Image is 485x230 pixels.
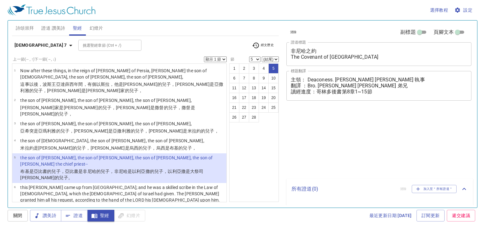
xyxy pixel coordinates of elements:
[249,73,259,83] button: 8
[239,93,249,103] button: 17
[13,212,23,220] span: 關閉
[20,169,203,180] wh1121: ，非尼哈是以利亞撒
[249,83,259,93] button: 13
[178,145,196,150] wh1231: 的兒子
[86,145,196,150] wh1121: ，[PERSON_NAME]是烏西
[20,128,219,134] p: 亞希突是亞瑪利雅
[291,185,395,193] p: 所有證道 ( 0 )
[73,145,196,150] wh2228: 的兒子
[87,210,114,221] button: 聖經
[80,42,129,49] input: Type Bible Reference
[8,4,95,16] img: True Jesus Church
[14,121,15,125] span: 3
[14,98,15,102] span: 2
[20,82,223,93] wh5830: ，他是[PERSON_NAME]
[286,179,473,199] div: 所有證道(0)清除加入至＂所有證道＂
[249,103,259,113] button: 23
[369,212,412,220] span: 最近更新日期 [DATE]
[8,210,28,221] button: 關閉
[268,63,278,74] button: 5
[20,82,223,93] wh4438: ，有個以斯拉
[20,155,225,167] p: the son of [PERSON_NAME], the son of [PERSON_NAME], the son of [PERSON_NAME], the son of [PERSON_...
[69,128,219,133] wh1121: ，[PERSON_NAME]是亞撒利雅
[125,88,143,93] wh2518: 的兒子
[201,128,219,133] wh4812: 的兒子
[229,103,239,113] button: 21
[268,73,278,83] button: 10
[14,185,15,189] span: 6
[66,212,83,220] span: 證道
[447,210,475,221] a: 遞交建議
[68,111,73,116] wh1121: ，
[291,48,467,60] textarea: 非尼哈之約 The Covenant of [GEOGRAPHIC_DATA]
[229,93,239,103] button: 16
[20,105,195,116] wh7967: 的兒子
[61,210,88,221] button: 證道
[20,145,204,151] p: 米拉約是[PERSON_NAME]
[30,210,61,221] button: 讚美詩
[259,93,269,103] button: 19
[268,103,278,113] button: 25
[214,128,219,133] wh1121: ，
[229,57,234,61] label: 節
[248,41,278,50] button: 經文歷史
[249,93,259,103] button: 18
[291,77,467,95] textarea: 主領： Deaconess. [PERSON_NAME] [PERSON_NAME] 執事 翻譯 ：Bro. [PERSON_NAME] [PERSON_NAME] 弟兄 讀經進度：哥林多後書第...
[20,82,223,93] wh6539: 王
[20,138,204,144] p: the son of [DEMOGRAPHIC_DATA], the son of [PERSON_NAME], the son of [PERSON_NAME],
[268,83,278,93] button: 15
[229,73,239,83] button: 6
[229,83,239,93] button: 11
[249,63,259,74] button: 3
[12,39,77,51] button: [DEMOGRAPHIC_DATA] 7
[43,88,143,93] wh1121: ，[PERSON_NAME]是[PERSON_NAME]家
[367,210,414,221] a: 最近更新日期 [DATE]
[55,175,73,180] wh175: 的兒子
[73,24,82,32] span: 聖經
[453,4,475,16] button: 設定
[259,83,269,93] button: 14
[259,63,269,74] button: 4
[416,210,445,221] a: 訂閱更新
[412,185,457,193] button: 加入至＂所有證道＂
[20,184,225,203] p: this [PERSON_NAME] came up from [GEOGRAPHIC_DATA]; and he was a skilled scribe in the Law of [DEM...
[93,212,109,220] span: 聖經
[249,112,259,122] button: 28
[13,57,56,61] label: 上一節 (←, ↑) 下一節 (→, ↓)
[259,73,269,83] button: 9
[430,6,448,14] span: 選擇教程
[90,24,103,32] span: 幻燈片
[20,97,225,103] p: the son of [PERSON_NAME], the son of [PERSON_NAME], the son of [PERSON_NAME],
[144,128,219,133] wh1121: ，[PERSON_NAME]是米拉約
[152,145,196,150] wh1121: ，烏西是布基
[138,88,143,93] wh1121: ，
[20,82,223,93] wh4428: 亞達薛西
[15,41,67,49] b: [DEMOGRAPHIC_DATA] 7
[131,128,219,133] wh5838: 的兒子
[229,63,239,74] button: 1
[422,212,440,220] span: 訂閱更新
[239,73,249,83] button: 7
[20,175,73,180] wh3548: [PERSON_NAME]
[434,28,454,36] span: 頁腳文本
[35,212,56,220] span: 讚美詩
[252,42,274,49] span: 經文歷史
[239,63,249,74] button: 2
[239,103,249,113] button: 22
[41,24,65,32] span: 證道 讚美詩
[29,88,143,93] wh5838: 的兒子
[456,6,472,14] span: 設定
[20,81,225,94] p: 這事以後
[452,212,470,220] span: 遞交建議
[20,121,219,127] p: the son of [PERSON_NAME], the son of [PERSON_NAME], the son of [PERSON_NAME],
[56,128,219,133] wh568: 的兒子
[229,112,239,122] button: 26
[20,168,225,181] p: 布基是亞比書
[290,29,297,35] span: 清除
[14,139,15,142] span: 4
[20,169,203,180] wh50: 的兒子
[16,24,34,32] span: 詩頌崇拜
[20,169,203,180] wh1121: ，亞比書是非尼哈
[239,112,249,122] button: 27
[138,145,196,150] wh5813: 的兒子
